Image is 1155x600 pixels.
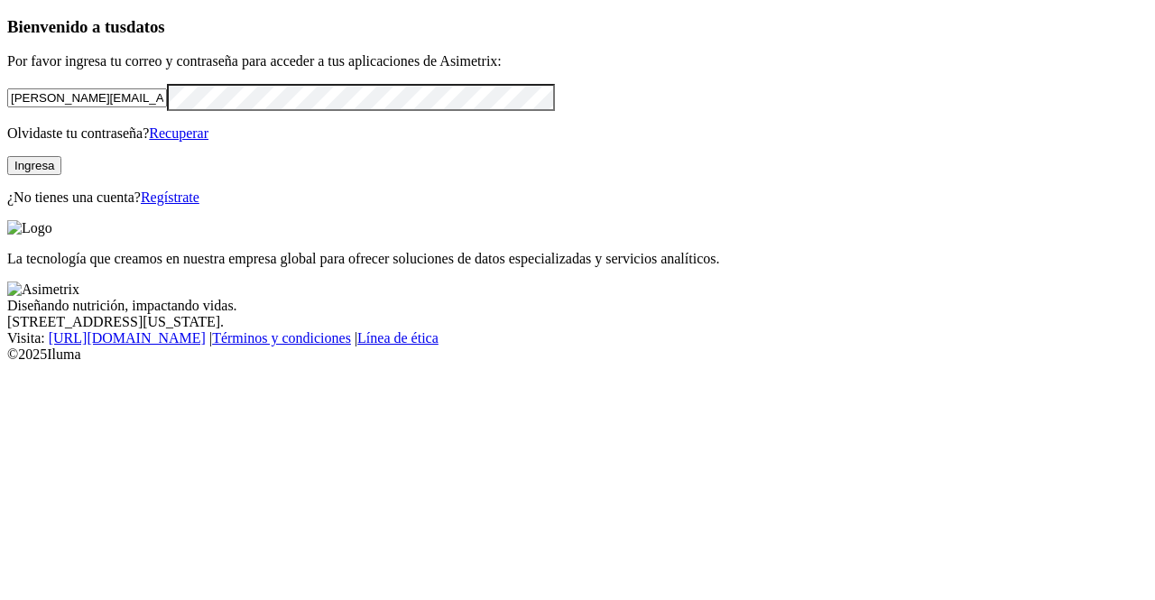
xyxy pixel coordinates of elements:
a: Recuperar [149,125,208,141]
img: Logo [7,220,52,236]
a: Regístrate [141,189,199,205]
p: La tecnología que creamos en nuestra empresa global para ofrecer soluciones de datos especializad... [7,251,1148,267]
a: Línea de ética [357,330,439,346]
span: datos [126,17,165,36]
a: Términos y condiciones [212,330,351,346]
div: [STREET_ADDRESS][US_STATE]. [7,314,1148,330]
p: Olvidaste tu contraseña? [7,125,1148,142]
img: Asimetrix [7,282,79,298]
div: Visita : | | [7,330,1148,346]
a: [URL][DOMAIN_NAME] [49,330,206,346]
div: © 2025 Iluma [7,346,1148,363]
h3: Bienvenido a tus [7,17,1148,37]
p: ¿No tienes una cuenta? [7,189,1148,206]
button: Ingresa [7,156,61,175]
input: Tu correo [7,88,167,107]
div: Diseñando nutrición, impactando vidas. [7,298,1148,314]
p: Por favor ingresa tu correo y contraseña para acceder a tus aplicaciones de Asimetrix: [7,53,1148,69]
